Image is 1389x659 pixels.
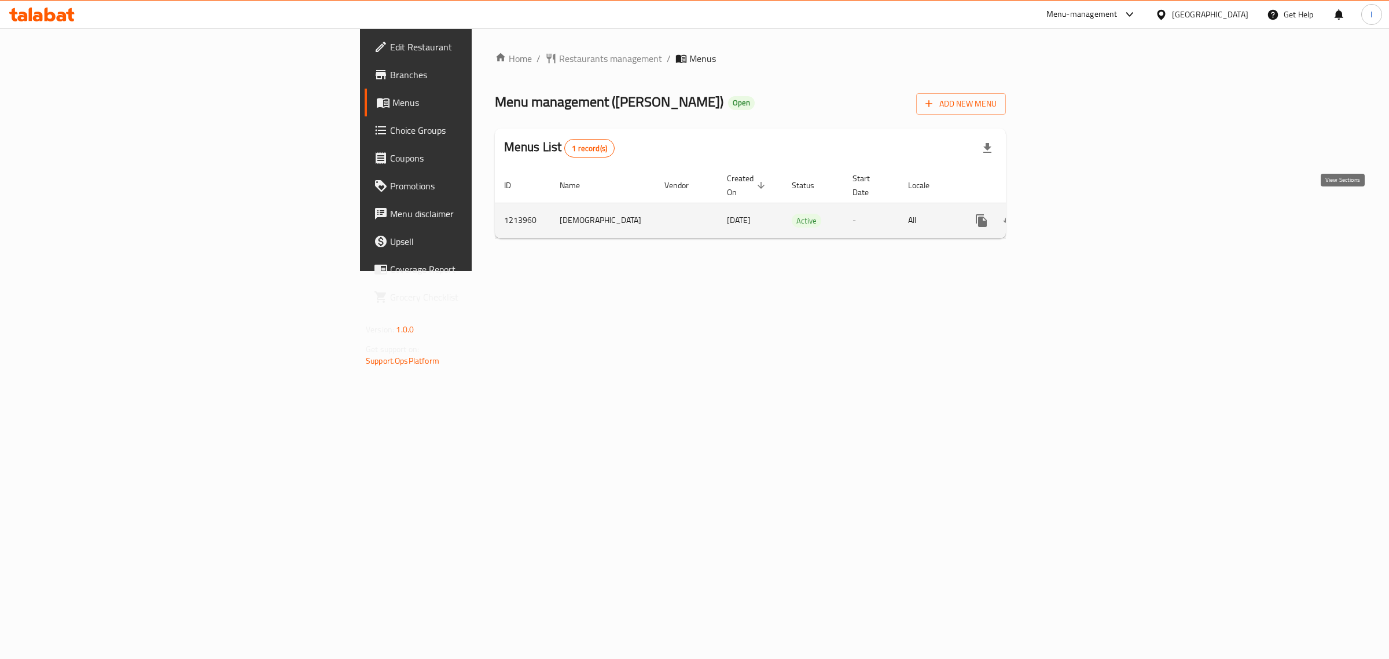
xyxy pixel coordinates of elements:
div: Open [728,96,755,110]
a: Choice Groups [365,116,592,144]
span: Open [728,98,755,108]
div: Menu-management [1046,8,1118,21]
span: Grocery Checklist [390,290,583,304]
nav: breadcrumb [495,52,1006,65]
span: Upsell [390,235,583,248]
span: 1 record(s) [565,143,614,154]
div: Total records count [564,139,615,158]
li: / [667,52,671,65]
a: Coverage Report [365,255,592,283]
th: Actions [958,168,1088,203]
a: Upsell [365,228,592,255]
a: Branches [365,61,592,89]
button: Change Status [995,207,1023,235]
span: Choice Groups [390,123,583,137]
span: [DATE] [727,213,751,228]
div: Export file [973,134,1001,162]
table: enhanced table [495,168,1088,239]
td: All [899,203,958,238]
button: Add New Menu [916,93,1006,115]
span: Name [560,178,595,192]
span: Restaurants management [559,52,662,65]
span: Menus [689,52,716,65]
span: Status [792,178,829,192]
div: [GEOGRAPHIC_DATA] [1172,8,1248,21]
a: Coupons [365,144,592,172]
span: Menu disclaimer [390,207,583,221]
span: Menu management ( [PERSON_NAME] ) [495,89,723,115]
a: Menu disclaimer [365,200,592,228]
span: I [1370,8,1372,21]
td: - [843,203,899,238]
h2: Menus List [504,138,615,158]
span: Start Date [852,171,885,199]
span: 1.0.0 [396,322,414,337]
a: Menus [365,89,592,116]
span: Coupons [390,151,583,165]
span: Branches [390,68,583,82]
span: Get support on: [366,342,419,357]
a: Promotions [365,172,592,200]
span: Locale [908,178,945,192]
span: Add New Menu [925,97,997,111]
td: [DEMOGRAPHIC_DATA] [550,203,655,238]
button: more [968,207,995,235]
a: Edit Restaurant [365,33,592,61]
a: Grocery Checklist [365,283,592,311]
span: Coverage Report [390,262,583,276]
a: Restaurants management [545,52,662,65]
span: Promotions [390,179,583,193]
span: Edit Restaurant [390,40,583,54]
span: Created On [727,171,769,199]
span: Menus [392,96,583,109]
a: Support.OpsPlatform [366,353,439,368]
span: Version: [366,322,394,337]
span: Active [792,214,821,228]
span: ID [504,178,526,192]
span: Vendor [664,178,704,192]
